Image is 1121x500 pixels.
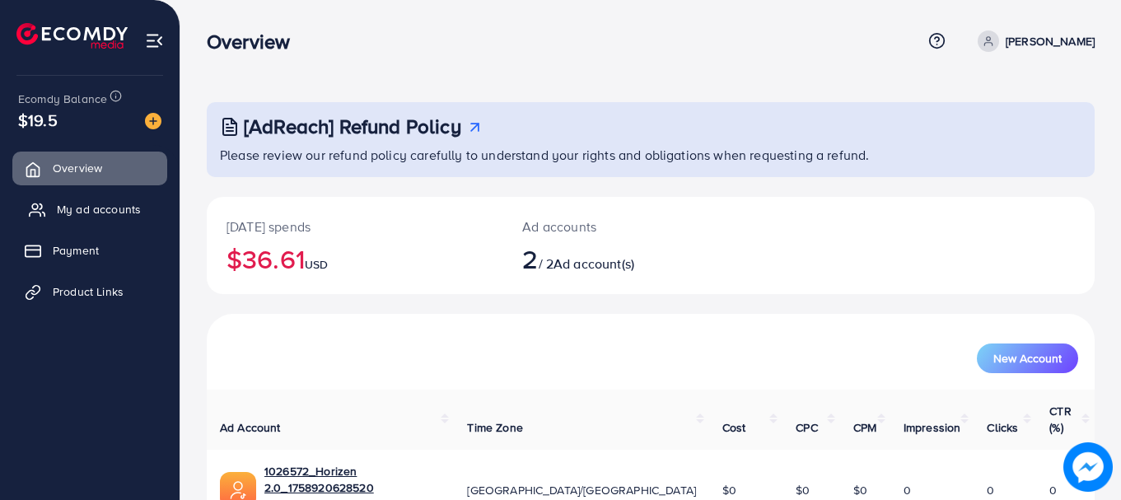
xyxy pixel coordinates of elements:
[904,482,911,498] span: 0
[522,240,538,278] span: 2
[522,243,705,274] h2: / 2
[467,482,696,498] span: [GEOGRAPHIC_DATA]/[GEOGRAPHIC_DATA]
[12,152,167,185] a: Overview
[12,234,167,267] a: Payment
[904,419,961,436] span: Impression
[220,419,281,436] span: Ad Account
[18,108,58,132] span: $19.5
[145,31,164,50] img: menu
[264,463,441,497] a: 1026572_Horizen 2.0_1758920628520
[53,160,102,176] span: Overview
[987,482,994,498] span: 0
[220,145,1085,165] p: Please review our refund policy carefully to understand your rights and obligations when requesti...
[987,419,1018,436] span: Clicks
[796,419,817,436] span: CPC
[722,419,746,436] span: Cost
[227,217,483,236] p: [DATE] spends
[12,193,167,226] a: My ad accounts
[796,482,810,498] span: $0
[1006,31,1095,51] p: [PERSON_NAME]
[18,91,107,107] span: Ecomdy Balance
[971,30,1095,52] a: [PERSON_NAME]
[12,275,167,308] a: Product Links
[1063,442,1113,492] img: image
[853,419,876,436] span: CPM
[244,114,461,138] h3: [AdReach] Refund Policy
[467,419,522,436] span: Time Zone
[1049,403,1071,436] span: CTR (%)
[1049,482,1057,498] span: 0
[993,353,1062,364] span: New Account
[722,482,736,498] span: $0
[57,201,141,217] span: My ad accounts
[227,243,483,274] h2: $36.61
[522,217,705,236] p: Ad accounts
[53,242,99,259] span: Payment
[207,30,303,54] h3: Overview
[853,482,867,498] span: $0
[145,113,161,129] img: image
[977,343,1078,373] button: New Account
[305,256,328,273] span: USD
[553,255,634,273] span: Ad account(s)
[53,283,124,300] span: Product Links
[16,23,128,49] img: logo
